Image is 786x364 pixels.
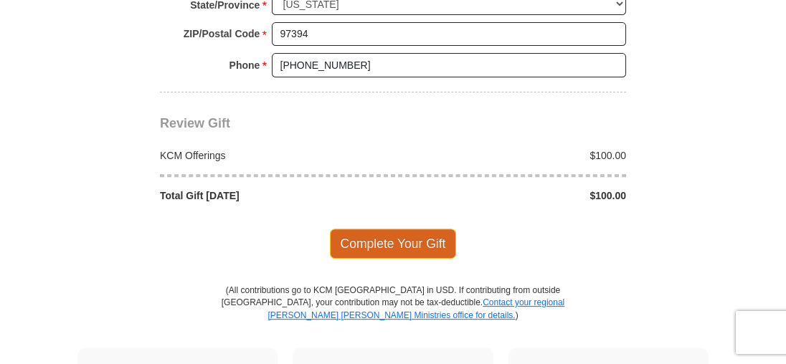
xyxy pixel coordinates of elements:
p: (All contributions go to KCM [GEOGRAPHIC_DATA] in USD. If contributing from outside [GEOGRAPHIC_D... [221,284,565,347]
strong: Phone [229,55,260,75]
div: KCM Offerings [153,148,394,163]
div: Total Gift [DATE] [153,188,394,203]
div: $100.00 [393,148,634,163]
strong: ZIP/Postal Code [184,24,260,44]
a: Contact your regional [PERSON_NAME] [PERSON_NAME] Ministries office for details. [267,297,564,320]
div: $100.00 [393,188,634,203]
span: Complete Your Gift [330,229,457,259]
span: Review Gift [160,116,230,130]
